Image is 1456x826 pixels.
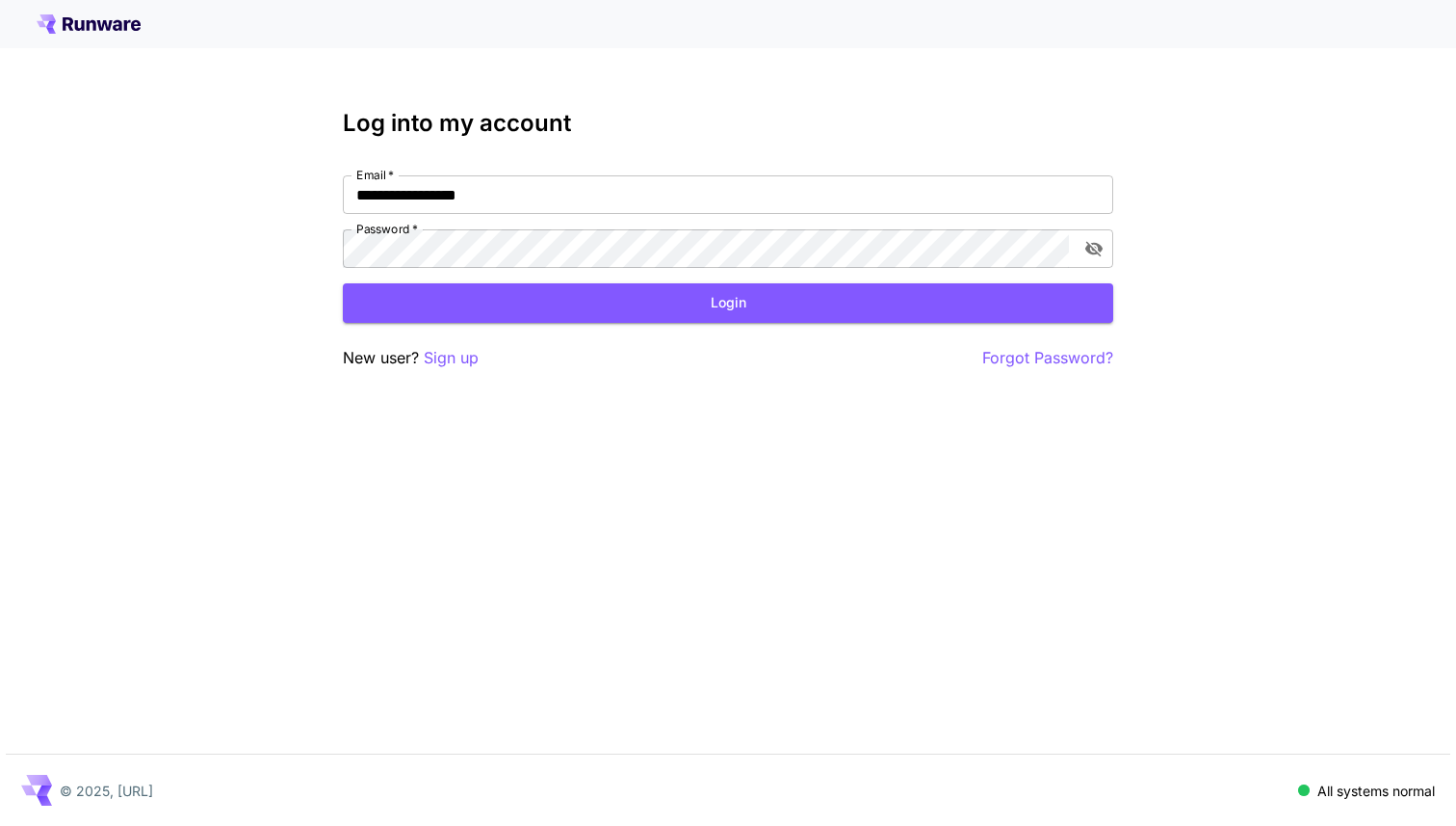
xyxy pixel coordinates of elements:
label: Password [356,221,418,237]
h3: Log into my account [343,110,1113,137]
p: New user? [343,346,479,370]
label: Email [356,167,394,183]
button: toggle password visibility [1077,231,1111,266]
p: All systems normal [1317,781,1435,801]
button: Sign up [424,346,479,370]
button: Forgot Password? [982,346,1113,370]
button: Login [343,283,1113,323]
p: © 2025, [URL] [60,781,153,801]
